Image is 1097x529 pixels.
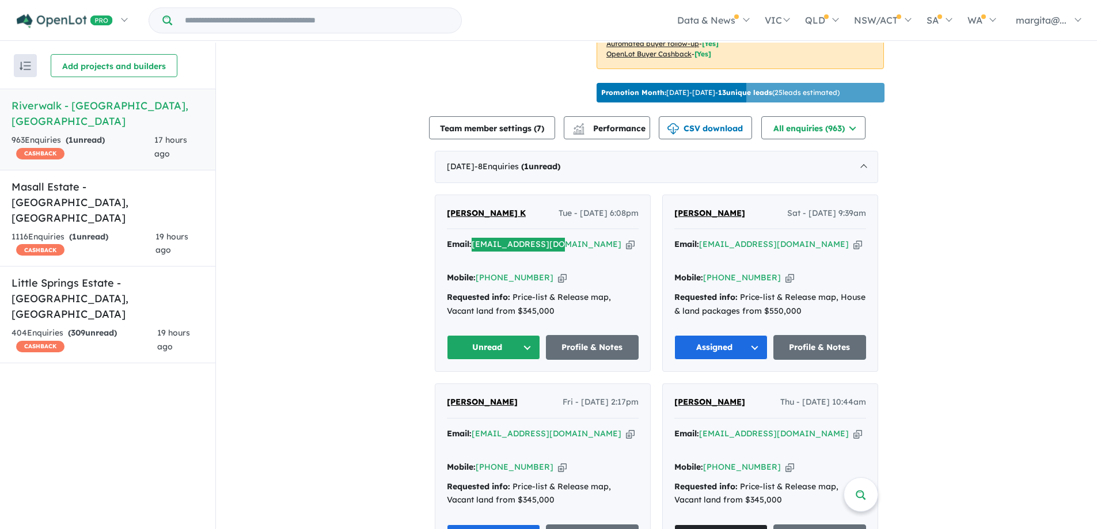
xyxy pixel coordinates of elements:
span: [PERSON_NAME] [447,397,518,407]
div: Price-list & Release map, House & land packages from $550,000 [674,291,866,318]
span: 1 [72,231,77,242]
button: Add projects and builders [51,54,177,77]
h5: Masall Estate - [GEOGRAPHIC_DATA] , [GEOGRAPHIC_DATA] [12,179,204,226]
span: 309 [71,328,85,338]
img: download icon [667,123,679,135]
button: Copy [853,238,862,250]
a: [PHONE_NUMBER] [703,462,781,472]
h5: Riverwalk - [GEOGRAPHIC_DATA] , [GEOGRAPHIC_DATA] [12,98,204,129]
span: [PERSON_NAME] [674,208,745,218]
input: Try estate name, suburb, builder or developer [174,8,459,33]
button: Assigned [674,335,768,360]
span: CASHBACK [16,341,64,352]
span: 19 hours ago [155,231,188,256]
strong: Requested info: [674,481,738,492]
u: Automated buyer follow-up [606,39,699,48]
div: 1116 Enquir ies [12,230,155,258]
span: 1 [524,161,529,172]
a: [PERSON_NAME] [447,395,518,409]
strong: Requested info: [447,481,510,492]
strong: Email: [674,428,699,439]
button: Copy [853,428,862,440]
strong: Email: [674,239,699,249]
strong: ( unread) [68,328,117,338]
span: CASHBACK [16,244,64,256]
span: [PERSON_NAME] K [447,208,526,218]
h5: Little Springs Estate - [GEOGRAPHIC_DATA] , [GEOGRAPHIC_DATA] [12,275,204,322]
span: Thu - [DATE] 10:44am [780,395,866,409]
span: Performance [575,123,646,134]
button: Team member settings (7) [429,116,555,139]
div: [DATE] [435,151,878,183]
span: [PERSON_NAME] [674,397,745,407]
button: Performance [564,116,650,139]
span: 7 [537,123,541,134]
strong: Mobile: [447,272,476,283]
button: CSV download [659,116,752,139]
a: [EMAIL_ADDRESS][DOMAIN_NAME] [699,428,849,439]
a: [PERSON_NAME] [674,207,745,220]
button: Copy [558,461,567,473]
div: 404 Enquir ies [12,326,157,354]
span: 1 [69,135,73,145]
div: Price-list & Release map, Vacant land from $345,000 [447,291,639,318]
a: Profile & Notes [546,335,639,360]
strong: ( unread) [521,161,560,172]
span: Sat - [DATE] 9:39am [787,207,866,220]
a: [PHONE_NUMBER] [476,272,553,283]
strong: Requested info: [447,292,510,302]
button: All enquiries (963) [761,116,866,139]
div: Price-list & Release map, Vacant land from $345,000 [674,480,866,508]
div: Price-list & Release map, Vacant land from $345,000 [447,480,639,508]
div: 963 Enquir ies [12,134,154,161]
span: [Yes] [702,39,719,48]
span: [Yes] [694,50,711,58]
a: [PERSON_NAME] K [447,207,526,220]
u: OpenLot Buyer Cashback [606,50,692,58]
strong: Mobile: [674,272,703,283]
span: 19 hours ago [157,328,190,352]
img: bar-chart.svg [573,127,584,134]
button: Copy [785,272,794,284]
a: [EMAIL_ADDRESS][DOMAIN_NAME] [472,239,621,249]
a: Profile & Notes [773,335,867,360]
a: [PERSON_NAME] [674,395,745,409]
button: Unread [447,335,540,360]
b: 13 unique leads [718,88,772,97]
strong: Requested info: [674,292,738,302]
strong: Mobile: [674,462,703,472]
a: [EMAIL_ADDRESS][DOMAIN_NAME] [699,239,849,249]
span: CASHBACK [16,148,64,159]
a: [EMAIL_ADDRESS][DOMAIN_NAME] [472,428,621,439]
a: [PHONE_NUMBER] [703,272,781,283]
span: margita@... [1016,14,1066,26]
strong: ( unread) [66,135,105,145]
button: Copy [785,461,794,473]
button: Copy [558,272,567,284]
a: [PHONE_NUMBER] [476,462,553,472]
span: 17 hours ago [154,135,187,159]
strong: Email: [447,239,472,249]
img: line-chart.svg [574,123,584,130]
img: Openlot PRO Logo White [17,14,113,28]
img: sort.svg [20,62,31,70]
span: Fri - [DATE] 2:17pm [563,395,639,409]
b: Promotion Month: [601,88,666,97]
button: Copy [626,428,635,440]
strong: Mobile: [447,462,476,472]
button: Copy [626,238,635,250]
strong: ( unread) [69,231,108,242]
span: Tue - [DATE] 6:08pm [559,207,639,220]
span: - 8 Enquir ies [475,161,560,172]
p: [DATE] - [DATE] - ( 25 leads estimated) [601,87,840,98]
strong: Email: [447,428,472,439]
